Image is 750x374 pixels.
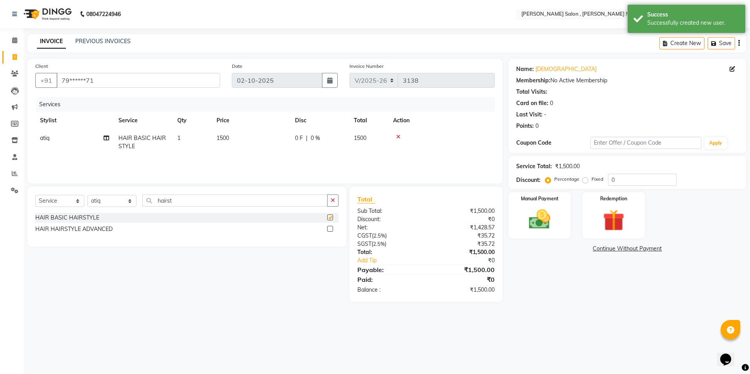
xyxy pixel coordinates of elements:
[535,65,597,73] a: [DEMOGRAPHIC_DATA]
[354,134,366,142] span: 1500
[36,97,501,112] div: Services
[596,207,631,234] img: _gift.svg
[35,225,113,233] div: HAIR HAIRSTYLE ADVANCED
[173,112,212,129] th: Qty
[118,134,166,150] span: HAIR BASIC HAIRSTYLE
[311,134,320,142] span: 0 %
[350,63,384,70] label: Invoice Number
[516,139,590,147] div: Coupon Code
[40,134,49,142] span: atiq
[516,76,738,85] div: No Active Membership
[351,248,426,256] div: Total:
[516,162,552,171] div: Service Total:
[232,63,242,70] label: Date
[351,215,426,223] div: Discount:
[351,232,426,240] div: ( )
[426,232,501,240] div: ₹35.72
[351,207,426,215] div: Sub Total:
[516,176,541,184] div: Discount:
[357,195,375,203] span: Total
[35,112,114,129] th: Stylist
[351,240,426,248] div: ( )
[704,137,727,149] button: Apply
[290,112,349,129] th: Disc
[426,240,501,248] div: ₹35.72
[351,223,426,232] div: Net:
[659,37,704,49] button: Create New
[349,112,388,129] th: Total
[717,343,742,366] iframe: chat widget
[357,232,372,239] span: CGST
[388,112,495,129] th: Action
[426,275,501,284] div: ₹0
[516,122,534,130] div: Points:
[516,65,534,73] div: Name:
[426,265,501,274] div: ₹1,500.00
[37,34,66,49] a: INVOICE
[550,99,553,107] div: 0
[516,88,547,96] div: Total Visits:
[20,3,74,25] img: logo
[295,134,303,142] span: 0 F
[516,111,542,119] div: Last Visit:
[522,207,557,232] img: _cash.svg
[426,223,501,232] div: ₹1,428.57
[351,286,426,294] div: Balance :
[554,176,579,183] label: Percentage
[516,76,550,85] div: Membership:
[426,286,501,294] div: ₹1,500.00
[544,111,546,119] div: -
[373,241,385,247] span: 2.5%
[592,176,603,183] label: Fixed
[86,3,121,25] b: 08047224946
[306,134,308,142] span: |
[35,63,48,70] label: Client
[177,134,180,142] span: 1
[212,112,290,129] th: Price
[535,122,539,130] div: 0
[373,232,385,239] span: 2.5%
[75,38,131,45] a: PREVIOUS INVOICES
[510,245,745,253] a: Continue Without Payment
[439,256,501,265] div: ₹0
[590,137,701,149] input: Enter Offer / Coupon Code
[516,99,548,107] div: Card on file:
[357,240,371,247] span: SGST
[521,195,559,202] label: Manual Payment
[555,162,580,171] div: ₹1,500.00
[351,256,439,265] a: Add Tip
[647,19,739,27] div: Successfully created new user.
[217,134,229,142] span: 1500
[35,73,57,88] button: +91
[426,248,501,256] div: ₹1,500.00
[426,207,501,215] div: ₹1,500.00
[142,194,328,207] input: Search or Scan
[351,265,426,274] div: Payable:
[114,112,173,129] th: Service
[708,37,735,49] button: Save
[35,214,99,222] div: HAIR BASIC HAIRSTYLE
[426,215,501,223] div: ₹0
[647,11,739,19] div: Success
[600,195,627,202] label: Redemption
[351,275,426,284] div: Paid:
[56,73,220,88] input: Search by Name/Mobile/Email/Code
